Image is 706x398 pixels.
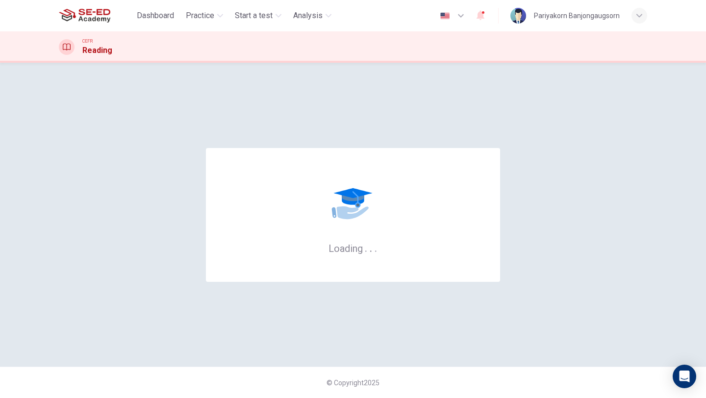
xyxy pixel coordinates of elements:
[235,10,273,22] span: Start a test
[59,6,110,25] img: SE-ED Academy logo
[231,7,285,25] button: Start a test
[293,10,323,22] span: Analysis
[673,365,696,388] div: Open Intercom Messenger
[328,242,378,254] h6: Loading
[289,7,335,25] button: Analysis
[364,239,368,255] h6: .
[186,10,214,22] span: Practice
[510,8,526,24] img: Profile picture
[182,7,227,25] button: Practice
[59,6,133,25] a: SE-ED Academy logo
[327,379,379,387] span: © Copyright 2025
[82,38,93,45] span: CEFR
[534,10,620,22] div: Pariyakorn Banjongaugsorn
[439,12,451,20] img: en
[82,45,112,56] h1: Reading
[137,10,174,22] span: Dashboard
[133,7,178,25] button: Dashboard
[374,239,378,255] h6: .
[369,239,373,255] h6: .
